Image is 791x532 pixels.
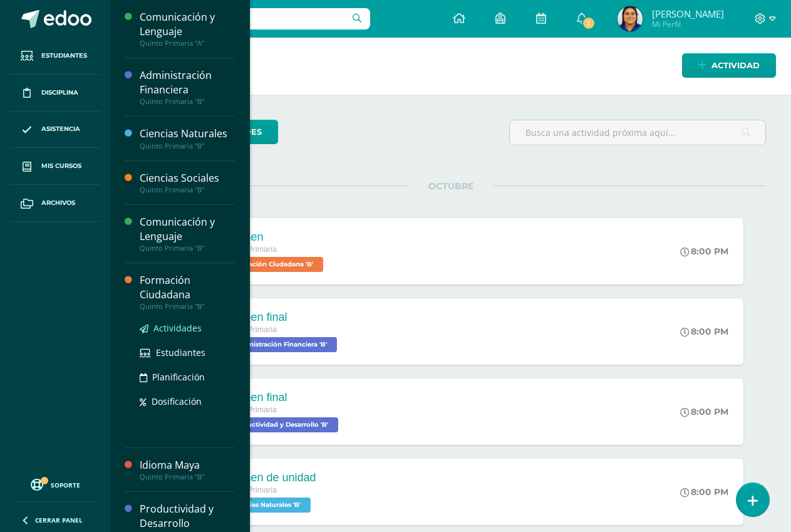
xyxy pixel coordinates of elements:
div: Examen de unidad [222,471,316,484]
span: Planificación [152,371,205,383]
span: Cerrar panel [35,516,83,524]
a: Idioma MayaQuinto Primaria "B" [140,458,235,481]
img: a5e77f9f7bcd106dd1e8203e9ef801de.png [618,6,643,31]
div: Quinto Primaria "B" [140,97,235,106]
a: Disciplina [10,75,100,112]
span: Disciplina [41,88,78,98]
span: 1 [582,16,596,30]
span: [PERSON_NAME] [652,8,724,20]
input: Busca una actividad próxima aquí... [510,120,765,145]
a: Comunicación y LenguajeQuinto Primaria "B" [140,215,235,253]
a: Actividad [682,53,776,78]
div: 8:00 PM [680,246,728,257]
div: Examen final [222,311,340,324]
a: Planificación [140,370,235,384]
div: Idioma Maya [140,458,235,472]
span: Ciencias Naturales 'B' [222,498,311,513]
div: Administración Financiera [140,68,235,97]
div: Comunicación y Lenguaje [140,215,235,244]
span: Formación Ciudadana 'B' [222,257,323,272]
span: Mis cursos [41,161,81,171]
div: Comunicación y Lenguaje [140,10,235,39]
span: Estudiantes [156,347,205,358]
span: Mi Perfil [652,19,724,29]
div: Ciencias Sociales [140,171,235,185]
span: Asistencia [41,124,80,134]
span: Soporte [51,481,80,489]
div: Examen final [222,391,341,404]
div: 8:00 PM [680,406,728,417]
h1: Actividades [125,38,776,95]
span: Dosificación [152,395,202,407]
span: Estudiantes [41,51,87,61]
a: Estudiantes [10,38,100,75]
div: Quinto Primaria "A" [140,39,235,48]
span: Productividad y Desarrollo 'B' [222,417,338,432]
span: Archivos [41,198,75,208]
div: Ciencias Naturales [140,127,235,141]
a: Ciencias SocialesQuinto Primaria "B" [140,171,235,194]
a: Archivos [10,185,100,222]
span: Actividades [153,322,202,334]
div: Quinto Primaria "B" [140,185,235,194]
div: Quinto Primaria "B" [140,244,235,253]
div: Productividad y Desarrollo [140,502,235,531]
span: Actividad [711,54,760,77]
span: OCTUBRE [408,180,494,192]
div: Examen [222,231,326,244]
a: Administración FinancieraQuinto Primaria "B" [140,68,235,106]
div: Quinto Primaria "B" [140,302,235,311]
div: Formación Ciudadana [140,273,235,302]
a: Ciencias NaturalesQuinto Primaria "B" [140,127,235,150]
div: 8:00 PM [680,326,728,337]
a: Soporte [15,476,95,493]
div: 8:00 PM [680,486,728,498]
a: Formación CiudadanaQuinto Primaria "B" [140,273,235,311]
div: Quinto Primaria "B" [140,142,235,150]
a: Estudiantes [140,345,235,360]
a: Asistencia [10,112,100,149]
a: Dosificación [140,394,235,409]
a: Comunicación y LenguajeQuinto Primaria "A" [140,10,235,48]
a: Mis cursos [10,148,100,185]
div: Quinto Primaria "B" [140,472,235,481]
span: Administración Financiera 'B' [222,337,337,352]
a: Actividades [140,321,235,335]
